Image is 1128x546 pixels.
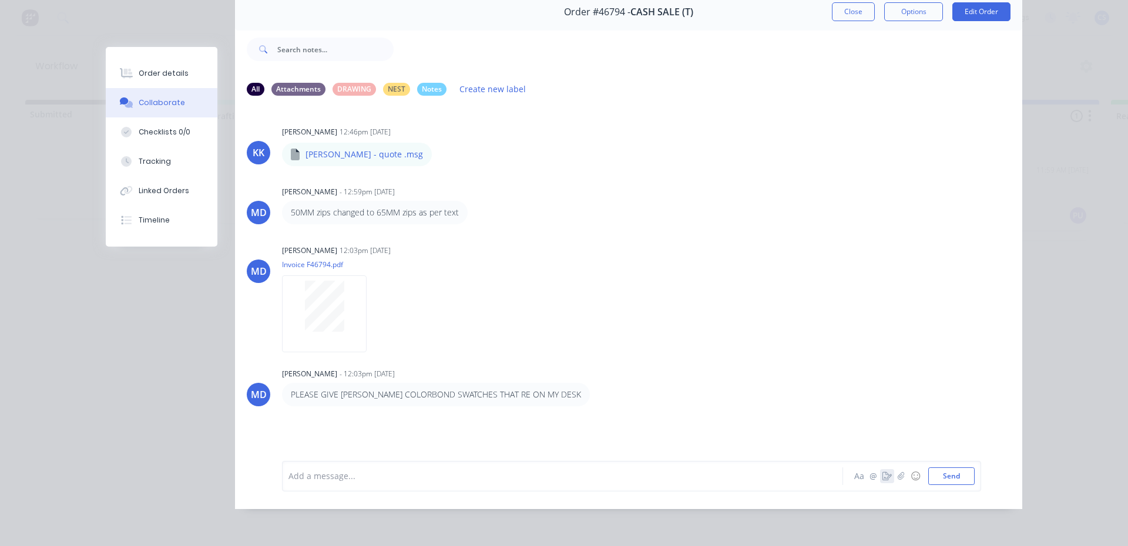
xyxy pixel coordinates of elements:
[282,245,337,256] div: [PERSON_NAME]
[282,187,337,197] div: [PERSON_NAME]
[282,369,337,379] div: [PERSON_NAME]
[106,88,217,117] button: Collaborate
[253,146,264,160] div: KK
[340,127,391,137] div: 12:46pm [DATE]
[417,83,446,96] div: Notes
[884,2,943,21] button: Options
[333,83,376,96] div: DRAWING
[630,6,693,18] span: CASH SALE (T)
[251,264,267,278] div: MD
[271,83,325,96] div: Attachments
[852,469,866,483] button: Aa
[106,176,217,205] button: Linked Orders
[832,2,875,21] button: Close
[106,205,217,235] button: Timeline
[866,469,880,483] button: @
[139,186,189,196] div: Linked Orders
[928,467,975,485] button: Send
[340,187,395,197] div: - 12:59pm [DATE]
[291,389,581,400] p: PLEASE GIVE [PERSON_NAME] COLORBOND SWATCHES THAT RE ON MY DESK
[251,387,267,402] div: MD
[106,147,217,176] button: Tracking
[340,245,391,256] div: 12:03pm [DATE]
[139,215,170,225] div: Timeline
[106,59,217,88] button: Order details
[139,97,185,108] div: Collaborate
[277,38,394,61] input: Search notes...
[139,127,190,137] div: Checklists 0/0
[247,83,264,96] div: All
[454,81,532,97] button: Create new label
[282,127,337,137] div: [PERSON_NAME]
[139,156,171,167] div: Tracking
[564,6,630,18] span: Order #46794 -
[908,469,922,483] button: ☺
[383,83,410,96] div: NEST
[340,369,395,379] div: - 12:03pm [DATE]
[305,149,423,160] p: [PERSON_NAME] - quote .msg
[282,259,378,269] p: Invoice F46794.pdf
[106,117,217,147] button: Checklists 0/0
[139,68,189,79] div: Order details
[251,205,267,220] div: MD
[291,207,459,218] p: 50MM zips changed to 65MM zips as per text
[952,2,1010,21] button: Edit Order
